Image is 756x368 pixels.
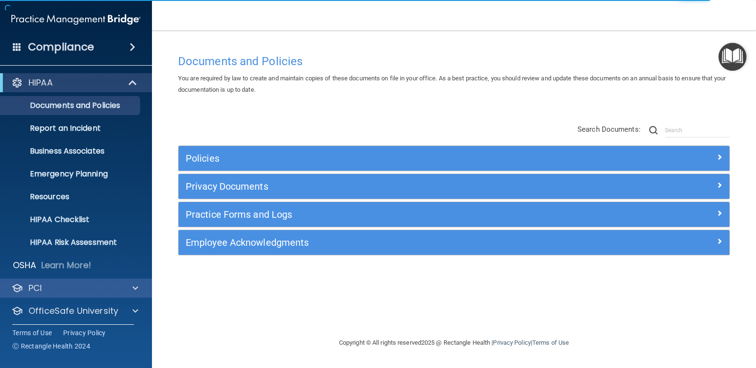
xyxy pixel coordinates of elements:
[186,237,585,248] h5: Employee Acknowledgments
[186,209,585,220] h5: Practice Forms and Logs
[6,169,136,179] p: Emergency Planning
[186,179,722,194] a: Privacy Documents
[186,207,722,222] a: Practice Forms and Logs
[11,10,141,29] img: PMB logo
[186,153,585,164] h5: Policies
[532,339,569,346] a: Terms of Use
[493,339,530,346] a: Privacy Policy
[11,305,138,317] a: OfficeSafe University
[11,282,138,294] a: PCI
[186,235,722,250] a: Employee Acknowledgments
[577,125,641,134] span: Search Documents:
[28,77,53,88] p: HIPAA
[186,181,585,192] h5: Privacy Documents
[6,192,136,202] p: Resources
[6,124,136,133] p: Report an Incident
[12,328,52,338] a: Terms of Use
[178,55,730,68] h4: Documents and Policies
[665,123,730,137] input: Search
[281,328,627,358] div: Copyright © All rights reserved 2025 @ Rectangle Health | |
[12,341,90,351] span: Ⓒ Rectangle Health 2024
[63,328,106,338] a: Privacy Policy
[6,101,136,110] p: Documents and Policies
[28,40,94,54] h4: Compliance
[13,260,37,271] p: OSHA
[592,300,745,339] iframe: Drift Widget Chat Controller
[6,215,136,224] p: HIPAA Checklist
[186,151,722,166] a: Policies
[6,146,136,156] p: Business Associates
[28,305,118,317] p: OfficeSafe University
[6,238,136,247] p: HIPAA Risk Assessment
[41,260,92,271] p: Learn More!
[718,43,747,71] button: Open Resource Center
[649,126,658,135] img: ic-search.3b580494.png
[11,77,138,88] a: HIPAA
[178,75,726,93] span: You are required by law to create and maintain copies of these documents on file in your office. ...
[28,282,42,294] p: PCI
